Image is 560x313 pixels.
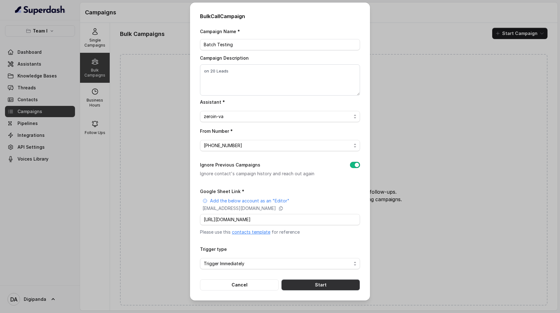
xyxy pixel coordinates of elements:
p: Ignore contact's campaign history and reach out again [200,170,340,177]
label: From Number * [200,128,233,134]
label: Ignore Previous Campaigns [200,161,260,169]
p: Please use this for reference [200,229,360,235]
span: Trigger Immediately [204,260,351,267]
span: zeroin-va [204,113,351,120]
button: Cancel [200,279,279,291]
label: Campaign Name * [200,29,240,34]
button: Start [281,279,360,291]
p: Add the below account as an "Editor" [210,198,289,204]
h2: Bulk Call Campaign [200,12,360,20]
button: Trigger Immediately [200,258,360,269]
label: Google Sheet Link * [200,189,244,194]
button: zeroin-va [200,111,360,122]
a: contacts template [232,229,270,235]
button: [PHONE_NUMBER] [200,140,360,151]
span: [PHONE_NUMBER] [204,142,351,149]
label: Campaign Description [200,55,249,61]
label: Trigger type [200,246,227,252]
label: Assistant * [200,99,225,105]
p: [EMAIL_ADDRESS][DOMAIN_NAME] [202,205,276,211]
